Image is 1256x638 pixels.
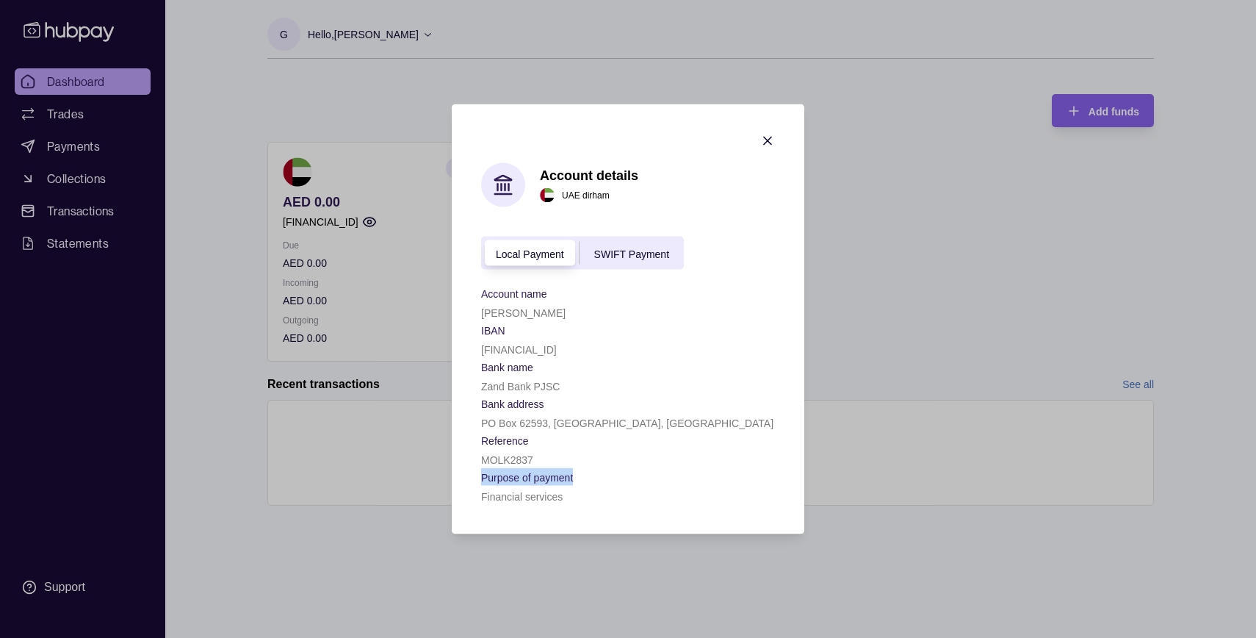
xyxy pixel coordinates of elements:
[481,237,684,270] div: accountIndex
[481,435,529,447] p: Reference
[481,417,773,429] p: PO Box 62593, [GEOGRAPHIC_DATA], [GEOGRAPHIC_DATA]
[481,491,563,503] p: Financial services
[481,454,533,466] p: MOLK2837
[481,472,573,484] p: Purpose of payment
[481,325,505,337] p: IBAN
[481,362,533,373] p: Bank name
[496,248,564,259] span: Local Payment
[540,187,555,202] img: ae
[481,288,547,300] p: Account name
[481,344,557,356] p: [FINANCIAL_ID]
[481,381,560,393] p: Zand Bank PJSC
[481,398,544,410] p: Bank address
[594,248,669,259] span: SWIFT Payment
[562,187,610,203] p: UAE dirham
[481,307,566,319] p: [PERSON_NAME]
[540,167,638,183] h1: Account details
